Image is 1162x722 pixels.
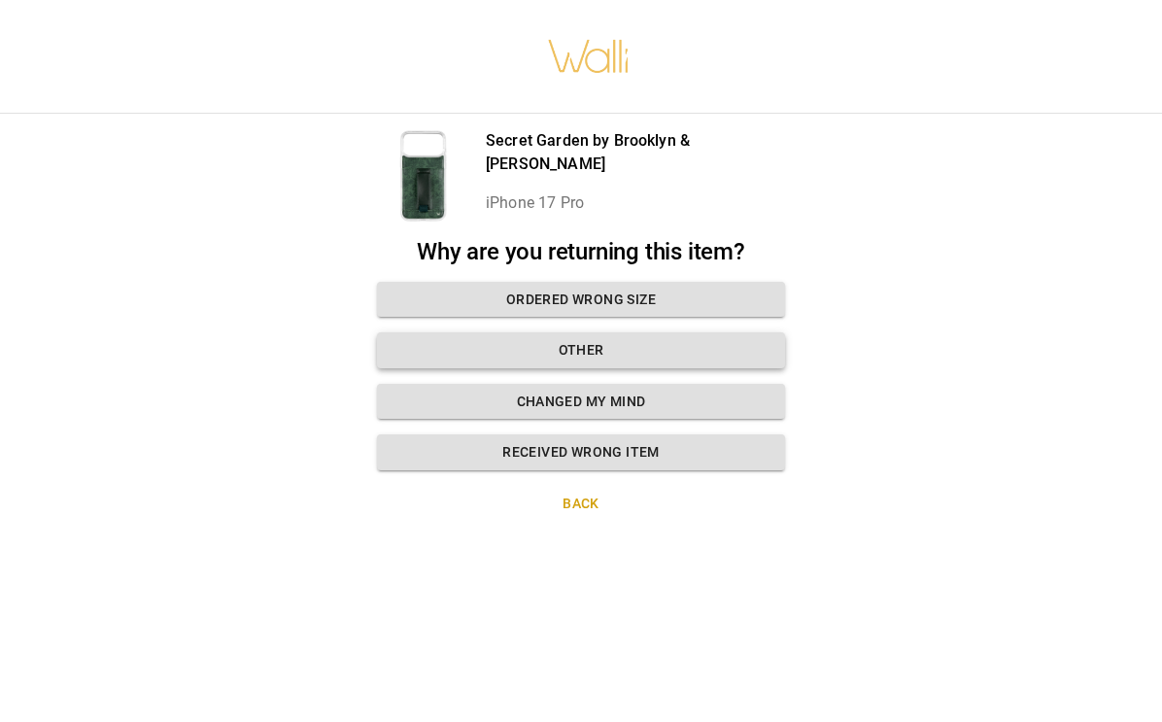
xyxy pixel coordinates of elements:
[486,129,785,176] p: Secret Garden by Brooklyn & [PERSON_NAME]
[377,332,785,368] button: Other
[486,191,785,215] p: iPhone 17 Pro
[377,384,785,420] button: Changed my mind
[377,434,785,470] button: Received wrong item
[547,15,631,98] img: walli-inc.myshopify.com
[377,486,785,522] button: Back
[377,282,785,318] button: Ordered wrong size
[377,238,785,266] h2: Why are you returning this item?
